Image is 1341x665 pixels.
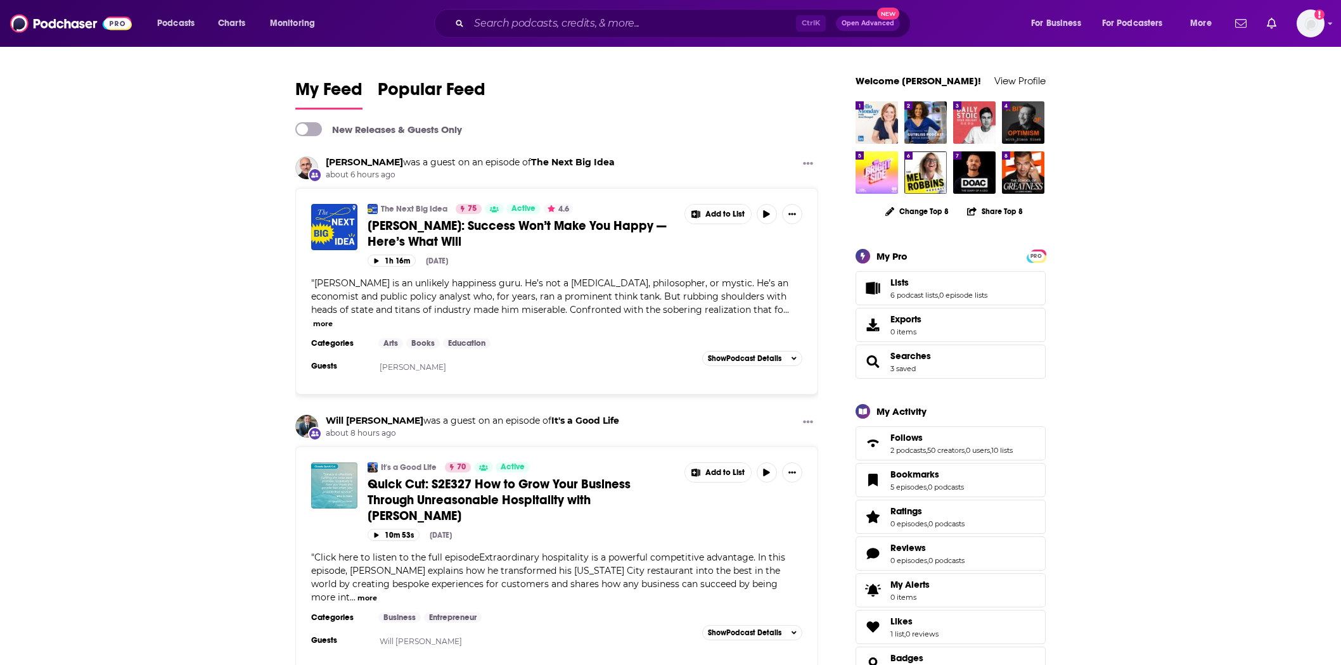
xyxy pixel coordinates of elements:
[890,652,929,664] a: Badges
[856,536,1046,571] span: Reviews
[890,593,930,602] span: 0 items
[406,338,440,348] a: Books
[1002,151,1044,194] a: The School of Greatness
[890,469,964,480] a: Bookmarks
[928,519,965,528] a: 0 podcasts
[890,327,921,336] span: 0 items
[856,101,898,144] a: Hello Monday with Jessi Hempel
[928,483,964,491] a: 0 podcasts
[311,612,368,623] h3: Categories
[426,256,448,265] div: [DATE]
[357,593,377,604] button: more
[783,304,789,315] span: ...
[890,519,927,528] a: 0 episodes
[368,476,676,524] a: Quick Cut: S2E327 How to Grow Your Business Through Unreasonable Hospitality with [PERSON_NAME]
[890,483,927,491] a: 5 episodes
[994,75,1046,87] a: View Profile
[890,579,930,590] span: My Alerts
[313,319,333,329] button: more
[326,156,615,168] h3: was a guest on an episode of
[10,11,132,35] a: Podchaser - Follow, Share and Rate Podcasts
[468,203,477,215] span: 75
[380,636,462,646] a: Will [PERSON_NAME]
[350,592,356,603] span: ...
[368,529,420,541] button: 10m 53s
[860,508,885,526] a: Ratings
[991,446,1013,455] a: 10 lists
[939,291,987,300] a: 0 episode lists
[856,75,981,87] a: Welcome [PERSON_NAME]!
[860,581,885,599] span: My Alerts
[496,462,530,472] a: Active
[295,79,363,108] span: My Feed
[326,428,619,439] span: about 8 hours ago
[876,405,927,417] div: My Activity
[511,203,536,215] span: Active
[890,350,931,362] a: Searches
[705,210,745,219] span: Add to List
[890,446,926,455] a: 2 podcasts
[890,616,939,627] a: Likes
[368,218,676,250] a: [PERSON_NAME]: Success Won’t Make You Happy — Here’s What Will
[856,426,1046,460] span: Follows
[148,13,211,34] button: open menu
[1262,13,1281,34] a: Show notifications dropdown
[856,151,898,194] img: The Bright Side
[860,353,885,370] a: Searches
[368,255,416,267] button: 1h 16m
[877,8,900,20] span: New
[210,13,253,34] a: Charts
[308,427,322,441] div: New Appearance
[295,415,318,438] img: Will Guidara
[856,610,1046,644] span: Likes
[1230,13,1252,34] a: Show notifications dropdown
[927,556,928,565] span: ,
[1314,9,1325,20] svg: Add a profile image
[295,156,318,179] a: Arthur Brooks
[368,462,378,472] img: It's a Good Life
[890,277,909,288] span: Lists
[1094,13,1181,34] button: open menu
[990,446,991,455] span: ,
[308,168,322,182] div: New Appearance
[311,635,368,645] h3: Guests
[860,316,885,334] span: Exports
[1002,101,1044,144] img: A Bit of Optimism
[927,519,928,528] span: ,
[380,362,446,372] a: [PERSON_NAME]
[311,361,368,371] h3: Guests
[708,628,781,637] span: Show Podcast Details
[965,446,966,455] span: ,
[702,351,802,366] button: ShowPodcast Details
[1031,15,1081,32] span: For Business
[326,156,403,168] a: Arthur Brooks
[890,542,965,554] a: Reviews
[890,505,922,517] span: Ratings
[311,552,785,603] span: "
[708,354,781,363] span: Show Podcast Details
[295,122,462,136] a: New Releases & Guests Only
[860,471,885,489] a: Bookmarks
[311,338,368,348] h3: Categories
[1181,13,1228,34] button: open menu
[326,415,423,426] a: Will Guidara
[326,170,615,180] span: about 6 hours ago
[430,531,452,540] div: [DATE]
[890,277,987,288] a: Lists
[326,415,619,427] h3: was a guest on an episode of
[856,308,1046,342] a: Exports
[218,15,245,32] span: Charts
[890,652,923,664] span: Badges
[860,434,885,452] a: Follows
[890,313,921,325] span: Exports
[311,462,357,509] img: Quick Cut: S2E327 How to Grow Your Business Through Unreasonable Hospitality with Will Guidara
[685,463,751,482] button: Show More Button
[856,500,1046,534] span: Ratings
[798,156,818,172] button: Show More Button
[531,156,615,168] a: The Next Big Idea
[378,79,485,108] span: Popular Feed
[890,432,923,443] span: Follows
